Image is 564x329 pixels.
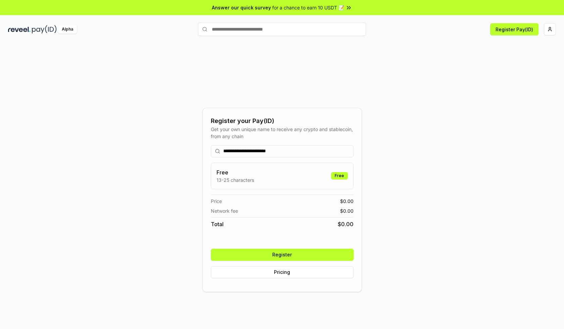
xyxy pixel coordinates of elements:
button: Register [211,249,354,261]
button: Register Pay(ID) [490,23,538,35]
img: reveel_dark [8,25,31,34]
span: Price [211,198,222,205]
span: for a chance to earn 10 USDT 📝 [272,4,344,11]
span: $ 0.00 [340,207,354,214]
p: 13-25 characters [217,176,254,183]
span: Network fee [211,207,238,214]
button: Pricing [211,266,354,278]
span: $ 0.00 [340,198,354,205]
div: Free [331,172,348,179]
h3: Free [217,168,254,176]
span: $ 0.00 [338,220,354,228]
div: Register your Pay(ID) [211,116,354,126]
img: pay_id [32,25,57,34]
span: Answer our quick survey [212,4,271,11]
div: Get your own unique name to receive any crypto and stablecoin, from any chain [211,126,354,140]
span: Total [211,220,224,228]
div: Alpha [58,25,77,34]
